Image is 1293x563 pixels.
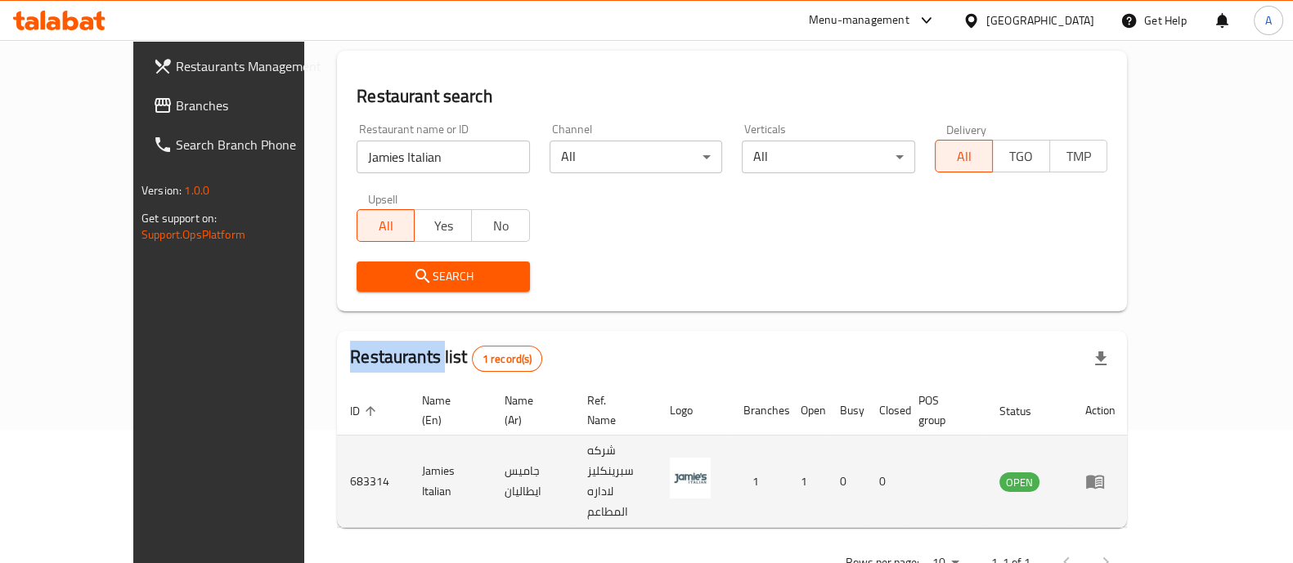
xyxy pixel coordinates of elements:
td: 0 [866,436,905,528]
h2: Restaurant search [357,84,1107,109]
span: Restaurants Management [176,56,336,76]
td: 1 [730,436,788,528]
div: Menu-management [809,11,909,30]
div: Export file [1081,339,1120,378]
div: [GEOGRAPHIC_DATA] [986,11,1094,29]
button: No [471,209,529,242]
span: All [364,214,408,238]
span: Name (En) [422,391,472,430]
th: Logo [657,386,730,436]
span: TGO [999,145,1044,168]
span: Name (Ar) [505,391,554,430]
span: No [478,214,523,238]
span: All [942,145,986,168]
label: Delivery [946,123,987,135]
a: Search Branch Phone [140,125,349,164]
table: enhanced table [337,386,1129,528]
span: 1.0.0 [184,180,209,201]
button: All [935,140,993,172]
span: Ref. Name [587,391,637,430]
span: ID [350,401,381,421]
div: All [550,141,722,173]
th: Branches [730,386,788,436]
input: Search for restaurant name or ID.. [357,141,529,173]
button: TMP [1049,140,1107,172]
button: Yes [414,209,472,242]
label: Upsell [368,193,398,204]
img: Jamies Italian [670,458,711,498]
span: 1 record(s) [473,351,542,367]
span: Search Branch Phone [176,135,336,154]
div: Menu [1085,471,1116,491]
td: 683314 [337,436,409,528]
th: Action [1072,386,1129,436]
span: Search [370,266,516,287]
button: TGO [992,140,1050,172]
td: شركه سبرينكليز لاداره المطاعم [574,436,657,528]
th: Busy [827,386,866,436]
a: Branches [140,86,349,125]
span: Yes [421,214,465,238]
a: Restaurants Management [140,47,349,86]
h2: Restaurants list [350,345,542,372]
span: A [1265,11,1272,29]
button: All [357,209,415,242]
td: جاميس ايطاليان [492,436,574,528]
span: Status [999,401,1053,421]
span: Version: [141,180,182,201]
div: All [742,141,914,173]
span: POS group [918,391,967,430]
span: Branches [176,96,336,115]
td: 1 [788,436,827,528]
th: Open [788,386,827,436]
span: OPEN [999,473,1039,492]
th: Closed [866,386,905,436]
span: TMP [1057,145,1101,168]
td: 0 [827,436,866,528]
button: Search [357,261,529,292]
span: Get support on: [141,208,217,229]
td: Jamies Italian [409,436,492,528]
a: Support.OpsPlatform [141,224,245,245]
